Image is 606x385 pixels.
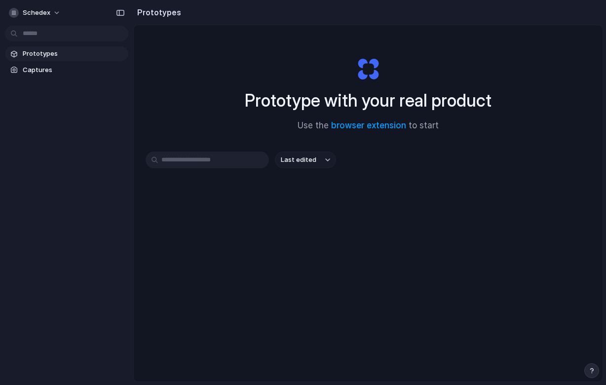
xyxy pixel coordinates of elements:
a: Prototypes [5,46,128,61]
button: Last edited [275,152,336,168]
span: Last edited [281,155,316,165]
span: Prototypes [23,49,124,59]
a: browser extension [331,120,406,130]
h1: Prototype with your real product [245,87,492,114]
h2: Prototypes [133,6,181,18]
span: Captures [23,65,124,75]
span: Use the to start [298,119,439,132]
a: Captures [5,63,128,77]
span: Schedex [23,8,50,18]
button: Schedex [5,5,66,21]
